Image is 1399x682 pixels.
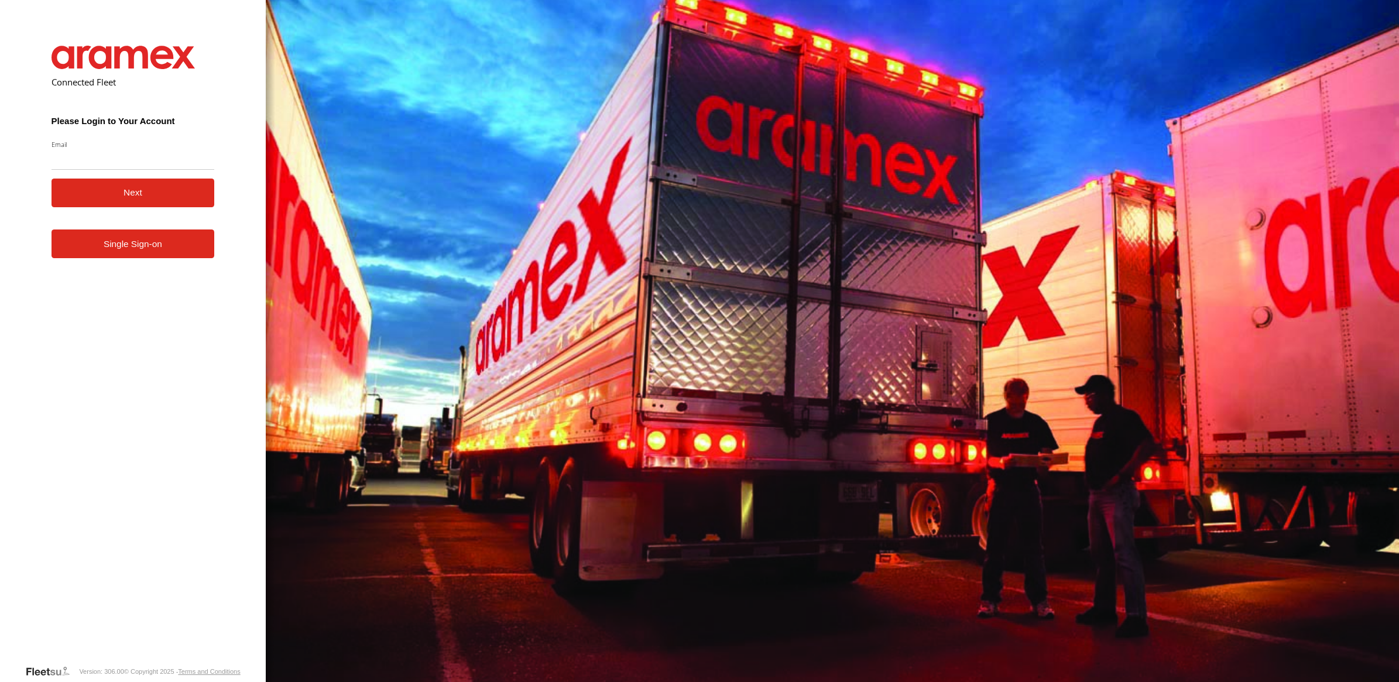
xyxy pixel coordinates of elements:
[52,140,215,149] label: Email
[52,229,215,258] a: Single Sign-on
[52,76,215,88] h2: Connected Fleet
[25,666,79,677] a: Visit our Website
[79,668,124,675] div: Version: 306.00
[52,116,215,126] h3: Please Login to Your Account
[52,46,196,69] img: Aramex
[52,179,215,207] button: Next
[124,668,241,675] div: © Copyright 2025 -
[178,668,240,675] a: Terms and Conditions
